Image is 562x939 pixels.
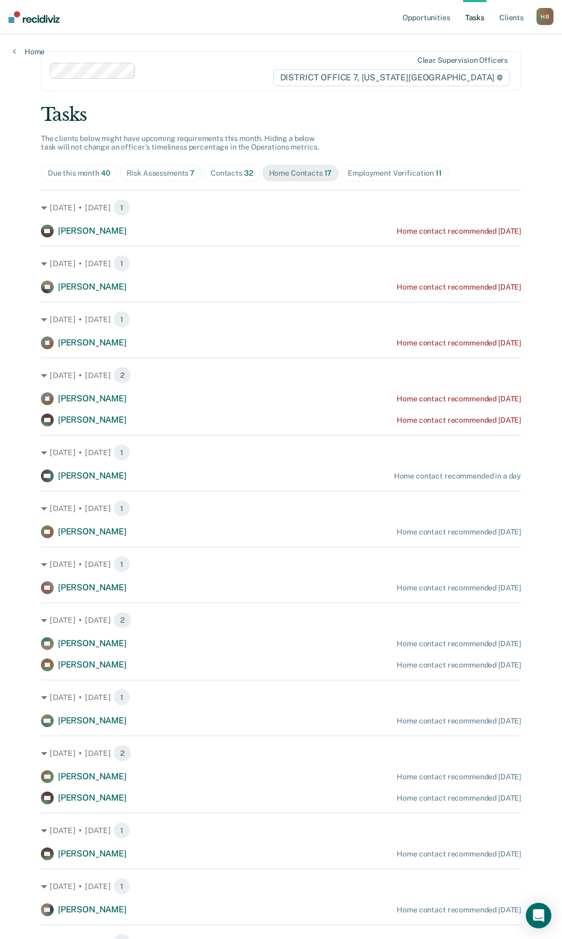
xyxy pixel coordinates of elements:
div: [DATE] • [DATE] 2 [41,745,521,762]
div: Home contact recommended [DATE] [397,283,521,292]
span: 11 [435,169,442,177]
div: Home contact recommended in a day [394,472,521,481]
span: [PERSON_NAME] [58,337,127,348]
div: [DATE] • [DATE] 1 [41,255,521,272]
div: H B [536,8,553,25]
div: Home contact recommended [DATE] [397,583,521,592]
span: 1 [113,689,130,706]
div: [DATE] • [DATE] 2 [41,367,521,384]
span: 7 [190,169,195,177]
div: Contacts [211,169,253,178]
span: [PERSON_NAME] [58,471,127,481]
span: 1 [113,556,130,573]
div: Home contact recommended [DATE] [397,905,521,915]
div: Home contact recommended [DATE] [397,772,521,781]
span: 1 [113,255,130,272]
div: [DATE] • [DATE] 1 [41,556,521,573]
span: [PERSON_NAME] [58,282,127,292]
span: 1 [113,878,130,895]
div: Home contact recommended [DATE] [397,528,521,537]
div: [DATE] • [DATE] 1 [41,311,521,328]
div: [DATE] • [DATE] 1 [41,878,521,895]
div: Home contact recommended [DATE] [397,794,521,803]
span: 1 [113,444,130,461]
div: [DATE] • [DATE] 1 [41,199,521,216]
span: [PERSON_NAME] [58,771,127,781]
div: [DATE] • [DATE] 1 [41,500,521,517]
span: 1 [113,500,130,517]
span: [PERSON_NAME] [58,393,127,403]
span: [PERSON_NAME] [58,793,127,803]
span: [PERSON_NAME] [58,904,127,915]
span: 2 [113,612,131,629]
div: Clear supervision officers [417,56,508,65]
span: [PERSON_NAME] [58,715,127,726]
span: [PERSON_NAME] [58,582,127,592]
div: Tasks [41,104,521,126]
span: 1 [113,199,130,216]
div: Home contact recommended [DATE] [397,339,521,348]
span: [PERSON_NAME] [58,660,127,670]
span: [PERSON_NAME] [58,849,127,859]
div: Home contact recommended [DATE] [397,227,521,236]
span: 17 [324,169,332,177]
div: Open Intercom Messenger [526,903,551,928]
div: Home contact recommended [DATE] [397,639,521,648]
span: 2 [113,745,131,762]
span: DISTRICT OFFICE 7, [US_STATE][GEOGRAPHIC_DATA] [273,69,510,86]
span: 32 [244,169,253,177]
div: [DATE] • [DATE] 1 [41,444,521,461]
span: [PERSON_NAME] [58,638,127,648]
div: [DATE] • [DATE] 2 [41,612,521,629]
div: Home contact recommended [DATE] [397,394,521,403]
div: [DATE] • [DATE] 1 [41,822,521,839]
div: Home contact recommended [DATE] [397,661,521,670]
span: [PERSON_NAME] [58,526,127,537]
div: Due this month [48,169,111,178]
span: 40 [101,169,111,177]
div: Employment Verification [348,169,441,178]
span: 2 [113,367,131,384]
span: The clients below might have upcoming requirements this month. Hiding a below task will not chang... [41,134,319,152]
button: HB [536,8,553,25]
div: Risk Assessments [127,169,195,178]
img: Recidiviz [9,11,60,23]
div: Home Contacts [269,169,332,178]
div: Home contact recommended [DATE] [397,716,521,726]
span: [PERSON_NAME] [58,226,127,236]
span: 1 [113,822,130,839]
div: Home contact recommended [DATE] [397,416,521,425]
span: [PERSON_NAME] [58,415,127,425]
a: Home [13,47,45,56]
div: Home contact recommended [DATE] [397,850,521,859]
div: [DATE] • [DATE] 1 [41,689,521,706]
span: 1 [113,311,130,328]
